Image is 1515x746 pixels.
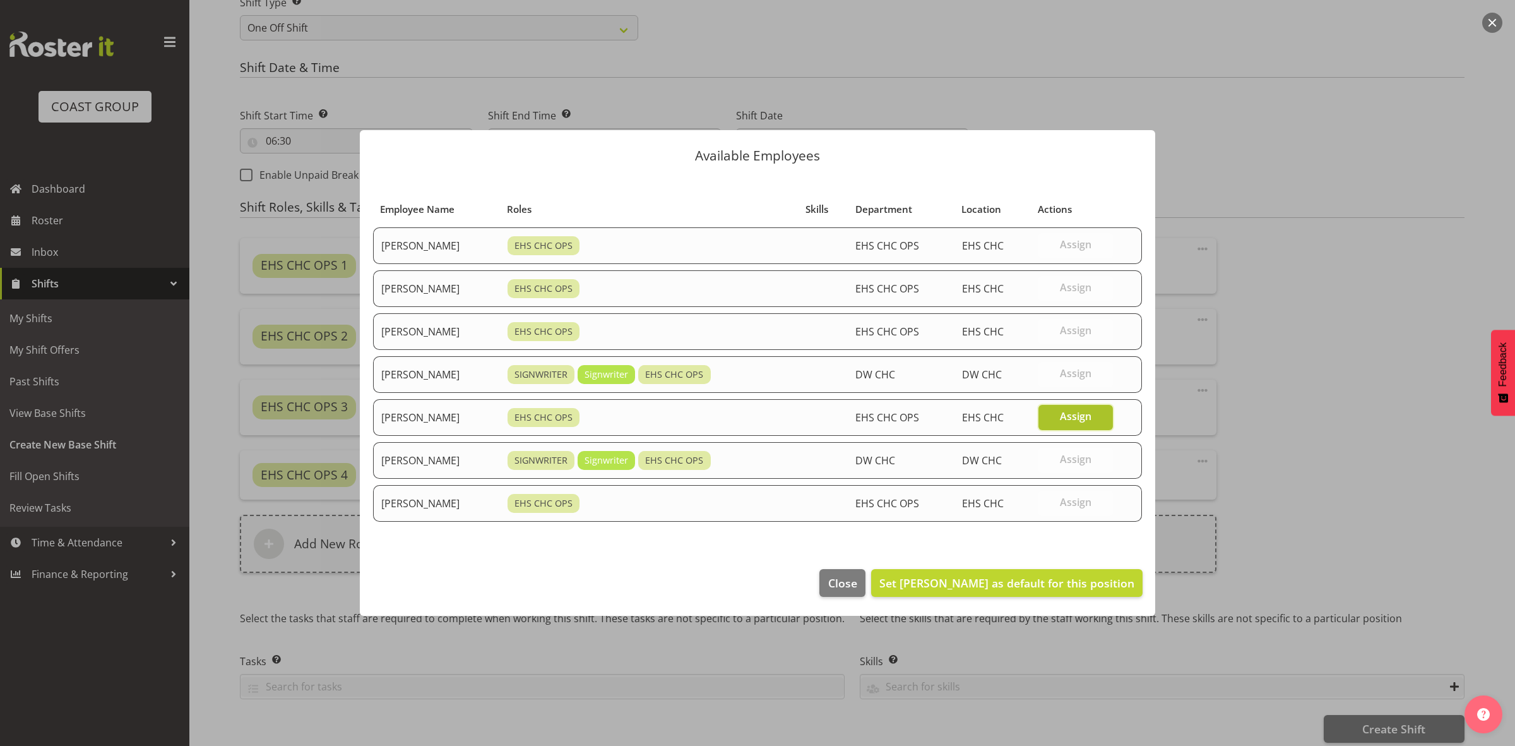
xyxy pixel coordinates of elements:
span: Assign [1060,281,1091,294]
span: EHS CHC OPS [855,496,919,510]
img: help-xxl-2.png [1477,708,1490,721]
span: EHS CHC OPS [855,411,919,424]
span: EHS CHC OPS [855,239,919,253]
div: Employee Name [380,202,492,217]
span: DW CHC [962,368,1002,382]
span: Signwriter [585,454,628,467]
span: EHS CHC OPS [514,496,573,510]
div: Roles [507,202,791,217]
span: DW CHC [962,454,1002,467]
span: SIGNWRITER [514,454,567,467]
span: Set [PERSON_NAME] as default for this position [879,575,1134,591]
span: EHS CHC OPS [645,368,703,382]
span: Assign [1060,367,1091,380]
td: [PERSON_NAME] [373,442,500,479]
div: Actions [1038,202,1114,217]
p: Available Employees [372,149,1143,162]
span: EHS CHC [962,496,1004,510]
div: Skills [805,202,841,217]
span: Assign [1060,496,1091,508]
button: Feedback - Show survey [1491,330,1515,416]
td: [PERSON_NAME] [373,313,500,350]
span: EHS CHC [962,282,1004,296]
div: Department [855,202,947,217]
span: EHS CHC OPS [514,325,573,339]
span: DW CHC [855,368,895,382]
span: EHS CHC OPS [514,239,573,253]
span: EHS CHC [962,411,1004,424]
span: DW CHC [855,454,895,467]
button: Close [819,569,865,597]
span: EHS CHC OPS [855,282,919,296]
div: Location [961,202,1023,217]
span: EHS CHC [962,325,1004,339]
span: Assign [1060,324,1091,337]
span: EHS CHC OPS [855,325,919,339]
span: Signwriter [585,368,628,382]
span: Assign [1060,453,1091,466]
span: EHS CHC OPS [514,282,573,296]
td: [PERSON_NAME] [373,356,500,393]
span: Close [828,575,857,591]
td: [PERSON_NAME] [373,227,500,264]
span: Assign [1060,238,1091,251]
td: [PERSON_NAME] [373,270,500,307]
span: SIGNWRITER [514,368,567,382]
td: [PERSON_NAME] [373,485,500,522]
span: Feedback [1497,342,1509,387]
td: [PERSON_NAME] [373,399,500,436]
button: Set [PERSON_NAME] as default for this position [871,569,1143,597]
span: EHS CHC OPS [514,411,573,424]
span: Assign [1060,410,1091,423]
span: EHS CHC [962,239,1004,253]
span: EHS CHC OPS [645,454,703,467]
